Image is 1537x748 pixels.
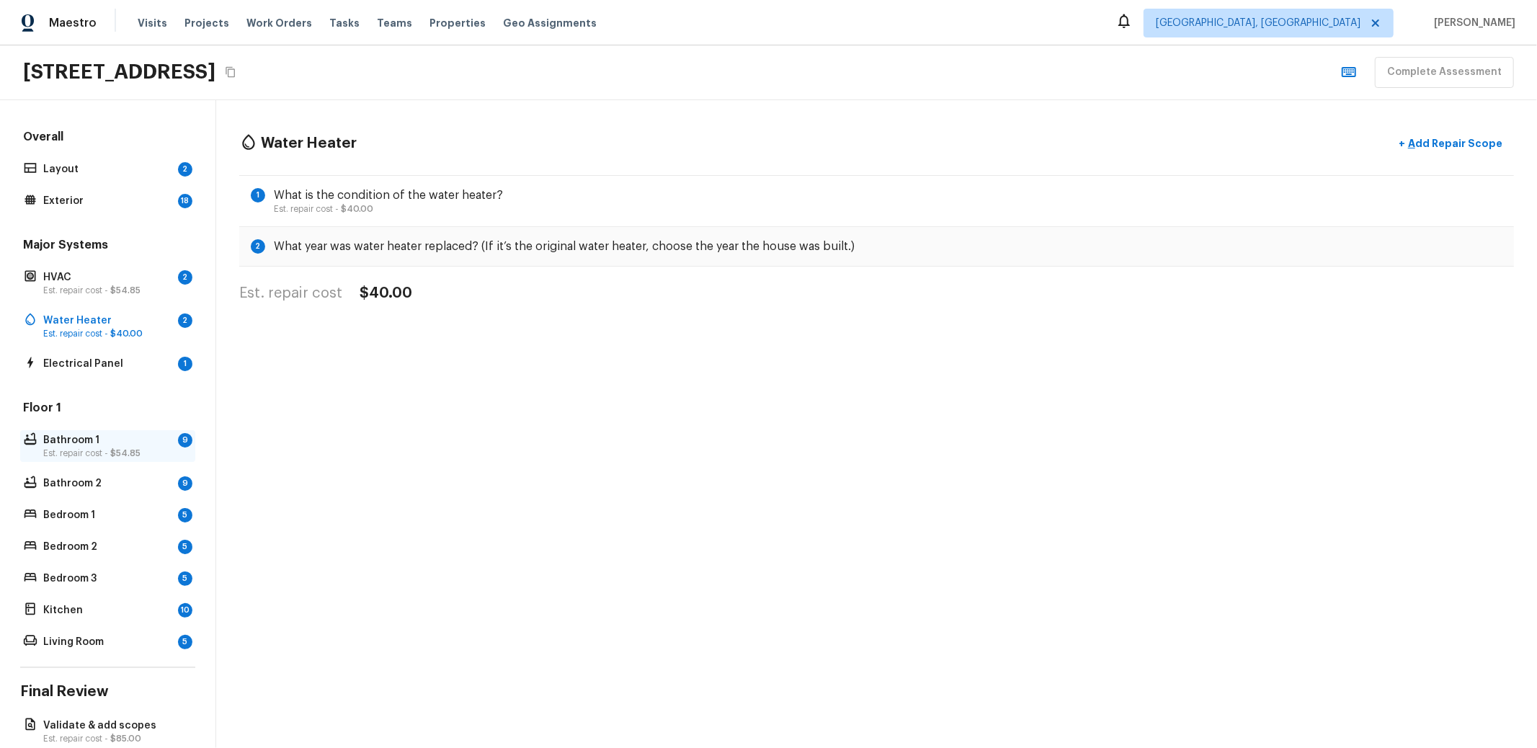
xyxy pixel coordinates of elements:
p: Est. repair cost - [43,285,172,296]
h5: What year was water heater replaced? (If it’s the original water heater, choose the year the hous... [274,239,855,254]
p: Electrical Panel [43,357,172,371]
div: 1 [251,188,265,202]
p: Kitchen [43,603,172,618]
span: $85.00 [110,734,141,743]
div: 1 [178,357,192,371]
p: Est. repair cost - [43,733,187,744]
p: Est. repair cost - [43,328,172,339]
p: Bathroom 1 [43,433,172,448]
h5: Overall [20,129,195,148]
p: Bedroom 2 [43,540,172,554]
div: 5 [178,571,192,586]
div: 9 [178,476,192,491]
div: 2 [251,239,265,254]
h5: Floor 1 [20,400,195,419]
div: 2 [178,313,192,328]
p: Layout [43,162,172,177]
span: $54.85 [110,286,141,295]
div: 2 [178,162,192,177]
h5: Major Systems [20,237,195,256]
p: Exterior [43,194,172,208]
div: 18 [178,194,192,208]
span: $54.85 [110,449,141,458]
div: 5 [178,635,192,649]
p: Bathroom 2 [43,476,172,491]
span: Visits [138,16,167,30]
p: Bedroom 1 [43,508,172,522]
h5: What is the condition of the water heater? [274,187,503,203]
span: Tasks [329,18,360,28]
span: Geo Assignments [503,16,597,30]
div: 10 [178,603,192,618]
p: Water Heater [43,313,172,328]
span: [PERSON_NAME] [1428,16,1515,30]
div: 5 [178,540,192,554]
p: Validate & add scopes [43,718,187,733]
p: Est. repair cost - [43,448,172,459]
span: Properties [429,16,486,30]
p: Living Room [43,635,172,649]
h2: [STREET_ADDRESS] [23,59,215,85]
button: Copy Address [221,63,240,81]
h4: $40.00 [360,284,412,303]
span: Work Orders [246,16,312,30]
span: $40.00 [341,205,373,213]
div: 2 [178,270,192,285]
h4: Water Heater [261,134,357,153]
h4: Final Review [20,682,195,701]
div: 9 [178,433,192,448]
h4: Est. repair cost [239,284,342,303]
div: 5 [178,508,192,522]
span: [GEOGRAPHIC_DATA], [GEOGRAPHIC_DATA] [1156,16,1360,30]
button: +Add Repair Scope [1387,129,1514,159]
span: Teams [377,16,412,30]
p: HVAC [43,270,172,285]
span: Maestro [49,16,97,30]
p: Est. repair cost - [274,203,503,215]
span: Projects [184,16,229,30]
p: Bedroom 3 [43,571,172,586]
span: $40.00 [110,329,143,338]
p: Add Repair Scope [1405,136,1502,151]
